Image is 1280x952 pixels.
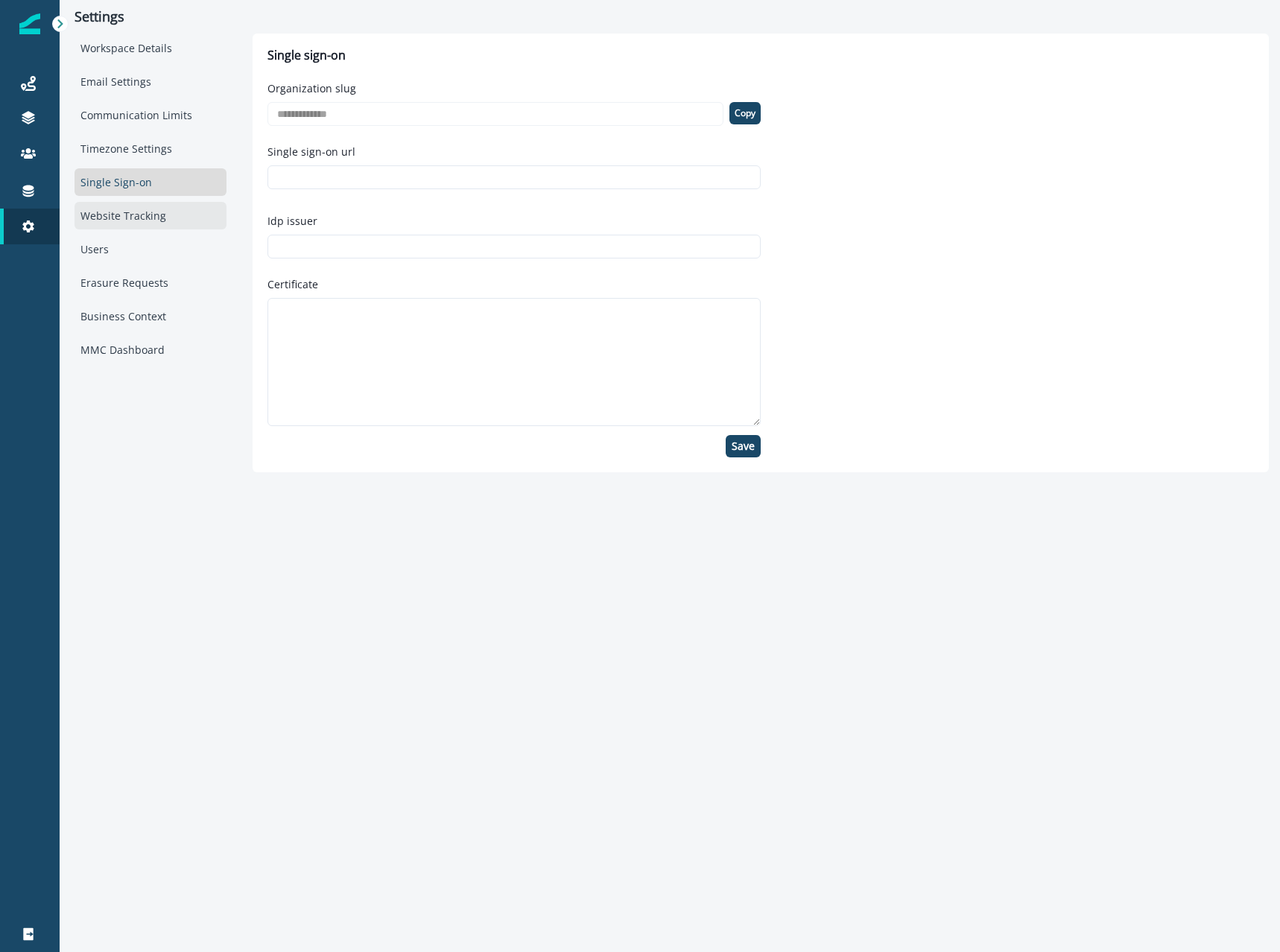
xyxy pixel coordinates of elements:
button: Copy [729,102,761,124]
img: Inflection [19,13,40,34]
button: Save [726,435,761,457]
p: Settings [75,9,226,25]
p: Idp issuer [267,213,317,229]
div: Business Context [75,302,226,330]
div: Users [75,235,226,263]
p: Save [732,440,755,453]
div: Communication Limits [75,101,226,129]
label: Organization slug [267,80,752,96]
div: Timezone Settings [75,135,226,162]
div: MMC Dashboard [75,336,226,364]
p: Single sign-on url [267,144,355,159]
p: Copy [735,108,755,118]
div: Erasure Requests [75,269,226,296]
div: Workspace Details [75,34,226,62]
div: Website Tracking [75,202,226,229]
h1: Single sign-on [267,48,1254,69]
div: Email Settings [75,68,226,95]
div: Single Sign-on [75,168,226,196]
label: Certificate [267,276,752,292]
